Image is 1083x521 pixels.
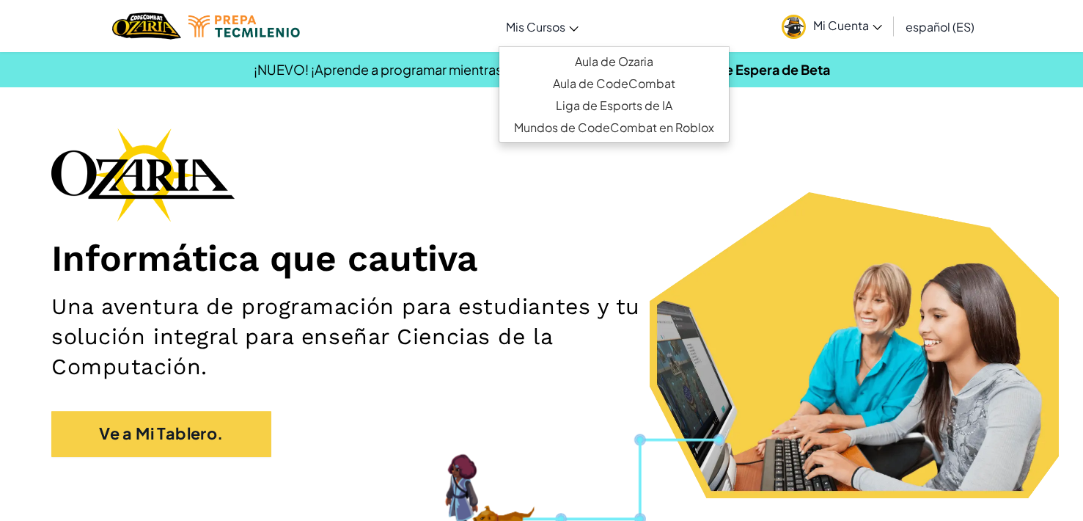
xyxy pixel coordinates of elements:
[774,3,889,49] a: Mi Cuenta
[898,7,982,46] a: español (ES)
[51,128,235,222] img: Ozaria branding logo
[188,15,300,37] img: Tecmilenio logo
[906,19,974,34] span: español (ES)
[499,51,729,73] a: Aula de Ozaria
[499,95,729,117] a: Liga de Esports de IA
[813,18,882,33] span: Mi Cuenta
[51,291,708,382] h2: Una aventura de programación para estudiantes y tu solución integral para enseñar Ciencias de la ...
[499,117,729,139] a: Mundos de CodeCombat en Roblox
[112,11,180,41] a: Ozaria by CodeCombat logo
[254,61,613,78] span: ¡NUEVO! ¡Aprende a programar mientras juegas en Roblox!
[51,411,271,456] a: Ve a Mi Tablero.
[51,236,1032,281] h1: Informática que cautiva
[782,15,806,39] img: avatar
[499,73,729,95] a: Aula de CodeCombat
[112,11,180,41] img: Home
[506,19,565,34] span: Mis Cursos
[499,7,586,46] a: Mis Cursos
